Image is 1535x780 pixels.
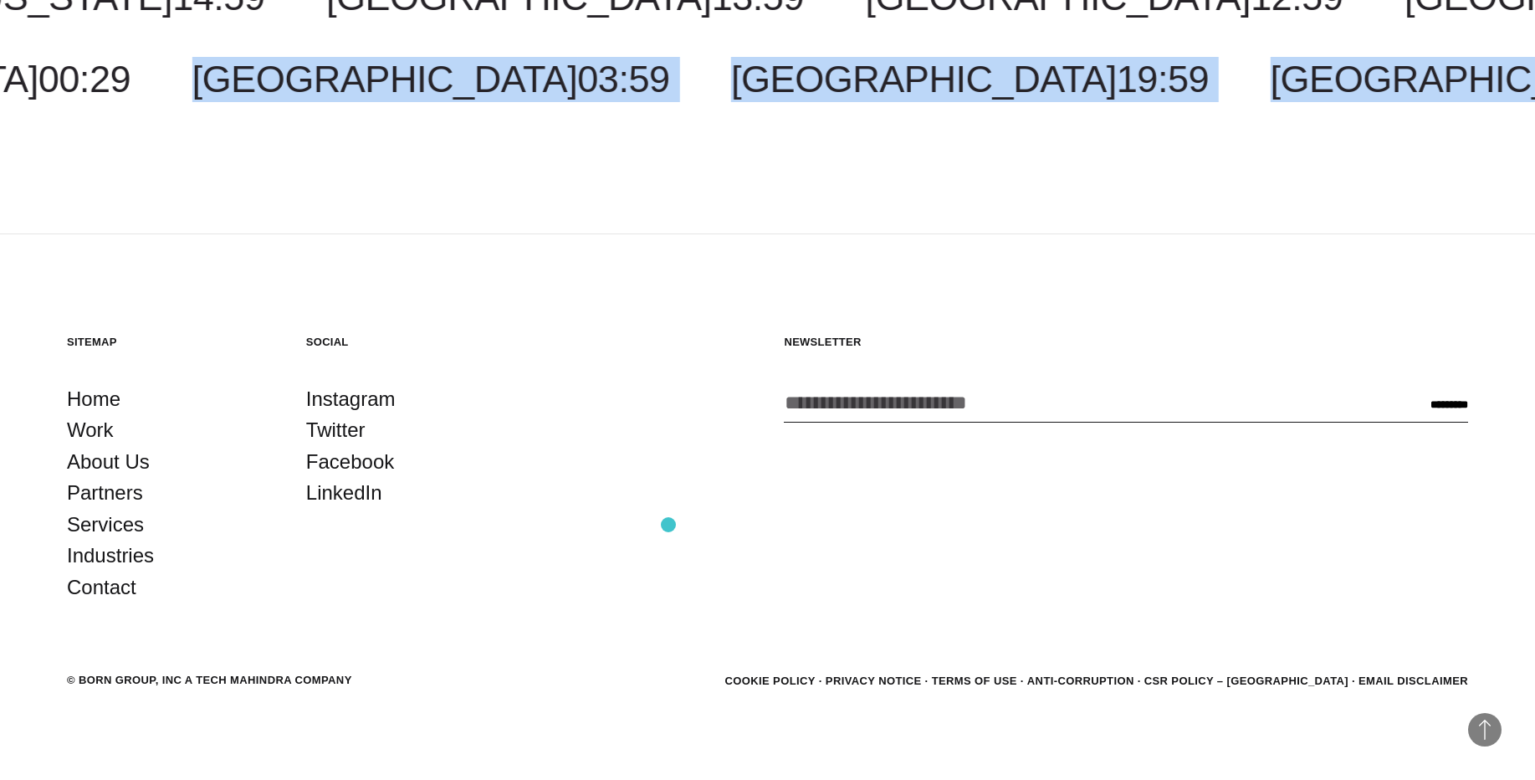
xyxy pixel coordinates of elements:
button: Back to Top [1468,713,1502,747]
span: 19:59 [1117,58,1209,100]
a: Partners [67,477,143,509]
a: [GEOGRAPHIC_DATA]19:59 [731,58,1209,100]
a: [GEOGRAPHIC_DATA]03:59 [192,58,669,100]
h5: Sitemap [67,335,273,349]
div: © BORN GROUP, INC A Tech Mahindra Company [67,672,352,689]
a: Services [67,509,144,541]
a: Twitter [306,414,366,446]
a: Home [67,383,120,415]
span: 03:59 [577,58,669,100]
a: Anti-Corruption [1027,675,1134,687]
a: CSR POLICY – [GEOGRAPHIC_DATA] [1144,675,1348,687]
a: Cookie Policy [724,675,815,687]
h5: Newsletter [784,335,1468,349]
span: 00:29 [38,58,130,100]
a: Facebook [306,446,394,478]
a: LinkedIn [306,477,382,509]
a: About Us [67,446,150,478]
a: Privacy Notice [826,675,922,687]
a: Work [67,414,114,446]
a: Contact [67,572,136,603]
a: Email Disclaimer [1358,675,1468,687]
h5: Social [306,335,512,349]
a: Terms of Use [932,675,1017,687]
a: Instagram [306,383,396,415]
a: Industries [67,540,154,572]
